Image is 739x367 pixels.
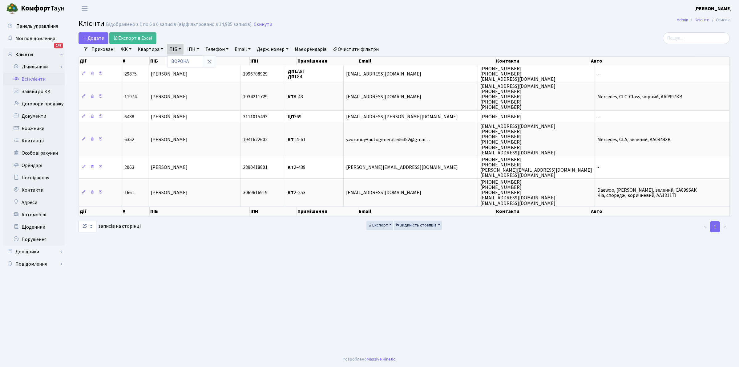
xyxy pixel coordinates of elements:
span: 3111015493 [243,113,268,120]
a: Довідники [3,246,65,258]
b: КТ [288,93,294,100]
a: Лічильники [7,61,65,73]
span: - [597,71,599,77]
a: Порушення [3,233,65,246]
a: Email [232,44,253,55]
div: Розроблено . [343,356,396,363]
a: Документи [3,110,65,122]
a: Скинути [254,22,272,27]
div: 147 [54,43,63,48]
span: Панель управління [16,23,58,30]
a: Автомобілі [3,209,65,221]
a: [PERSON_NAME] [694,5,732,12]
span: 1661 [124,189,134,196]
th: Авто [590,57,730,65]
span: 1996708929 [243,71,268,77]
a: Клієнти [3,48,65,61]
label: записів на сторінці [79,221,141,232]
th: Контакти [495,207,590,216]
span: Видимість стовпців [395,222,437,228]
nav: breadcrumb [668,14,739,27]
a: Договори продажу [3,98,65,110]
a: Квартира [135,44,166,55]
a: Орендарі [3,159,65,172]
div: Відображено з 1 по 6 з 6 записів (відфільтровано з 14,985 записів). [106,22,252,27]
span: 11974 [124,93,137,100]
th: Приміщення [297,57,358,65]
span: 29875 [124,71,137,77]
span: 369 [288,113,301,120]
th: Email [358,57,495,65]
th: ПІБ [150,207,250,216]
th: ПІБ [150,57,250,65]
a: 1 [710,221,720,232]
span: [PHONE_NUMBER] [PHONE_NUMBER] [PERSON_NAME][EMAIL_ADDRESS][DOMAIN_NAME] [EMAIL_ADDRESS][DOMAIN_NAME] [480,156,592,179]
a: ПІБ [167,44,184,55]
span: [EMAIL_ADDRESS][DOMAIN_NAME] [346,189,421,196]
input: Пошук... [663,32,730,44]
span: [PERSON_NAME] [151,136,188,143]
span: Експорт [368,222,388,228]
span: Mercedes, CLC-Class, чорний, АА9997КВ [597,93,682,100]
a: Боржники [3,122,65,135]
th: Email [358,207,495,216]
a: Особові рахунки [3,147,65,159]
th: Приміщення [297,207,358,216]
th: Авто [590,207,730,216]
span: [PERSON_NAME] [151,164,188,171]
span: [PERSON_NAME] [151,93,188,100]
b: ДП1 [288,68,297,75]
span: 14-61 [288,136,305,143]
th: ІПН [250,207,297,216]
th: # [122,57,150,65]
span: 2890418801 [243,164,268,171]
span: Таун [21,3,65,14]
b: КТ [288,164,294,171]
span: Клієнти [79,18,104,29]
span: 3069616919 [243,189,268,196]
b: Комфорт [21,3,50,13]
span: [PHONE_NUMBER] [PHONE_NUMBER] [EMAIL_ADDRESS][DOMAIN_NAME] [480,65,555,83]
a: Всі клієнти [3,73,65,85]
a: Заявки до КК [3,85,65,98]
span: Mercedes, CLA, зелений, АА0444ХВ [597,136,671,143]
th: Дії [79,57,122,65]
span: 2063 [124,164,134,171]
span: [PERSON_NAME] [151,113,188,120]
button: Видимість стовпців [394,221,442,230]
a: Щоденник [3,221,65,233]
a: Квитанції [3,135,65,147]
span: [PHONE_NUMBER] [480,113,522,120]
span: Додати [83,35,104,42]
a: Контакти [3,184,65,196]
span: 2-439 [288,164,305,171]
button: Переключити навігацію [77,3,92,14]
span: [PHONE_NUMBER] [PHONE_NUMBER] [PHONE_NUMBER] [EMAIL_ADDRESS][DOMAIN_NAME] [EMAIL_ADDRESS][DOMAIN_... [480,179,555,206]
a: Приховані [89,44,117,55]
span: [PERSON_NAME] [151,189,188,196]
select: записів на сторінці [79,221,96,232]
a: Мої повідомлення147 [3,32,65,45]
a: Очистити фільтри [330,44,381,55]
b: ДП1 [288,73,297,80]
li: Список [709,17,730,23]
button: Експорт [366,221,393,230]
span: Daewoo, [PERSON_NAME], зелений, СА8996АК Kia, споредж, коричневий, АА1811ТІ [597,187,697,199]
span: y.voronoy+autogenerated6352@gmai… [346,136,430,143]
a: Телефон [203,44,231,55]
span: [EMAIL_ADDRESS][DOMAIN_NAME] [PHONE_NUMBER] [PHONE_NUMBER] [PHONE_NUMBER] [PHONE_NUMBER] [480,83,555,111]
th: Контакти [495,57,590,65]
span: 8-43 [288,93,303,100]
span: А81 84 [288,68,305,80]
th: Дії [79,207,122,216]
b: КТ [288,189,294,196]
span: - [597,164,599,171]
a: Адреси [3,196,65,209]
img: logo.png [6,2,18,15]
span: [PERSON_NAME] [151,71,188,77]
b: ЦП [288,113,294,120]
a: Повідомлення [3,258,65,270]
a: Додати [79,32,108,44]
span: Мої повідомлення [15,35,55,42]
